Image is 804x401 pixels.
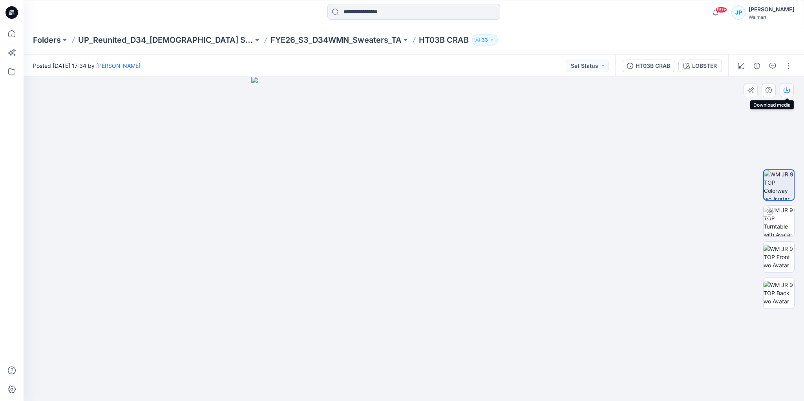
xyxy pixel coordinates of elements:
div: Walmart [749,14,794,20]
div: JP [731,5,746,20]
img: eyJhbGciOiJIUzI1NiIsImtpZCI6IjAiLCJzbHQiOiJzZXMiLCJ0eXAiOiJKV1QifQ.eyJkYXRhIjp7InR5cGUiOiJzdG9yYW... [251,77,576,401]
p: HT03B CRAB [419,34,469,45]
div: LOBSTER [692,62,717,70]
span: 99+ [715,7,727,13]
button: Details [751,60,763,72]
img: WM JR 9 TOP Front wo Avatar [764,245,794,269]
p: 33 [482,36,488,44]
a: UP_Reunited_D34_[DEMOGRAPHIC_DATA] Sweaters [78,34,253,45]
img: WM JR 9 TOP Colorway wo Avatar [764,170,794,200]
img: WM JR 9 TOP Back wo Avatar [764,281,794,305]
a: Folders [33,34,61,45]
button: 33 [472,34,498,45]
a: [PERSON_NAME] [96,62,141,69]
span: Posted [DATE] 17:34 by [33,62,141,70]
div: HT03B CRAB [636,62,670,70]
button: HT03B CRAB [622,60,675,72]
div: [PERSON_NAME] [749,5,794,14]
button: LOBSTER [678,60,722,72]
img: WM JR 9 TOP Turntable with Avatar-Arms Down [764,206,794,236]
a: FYE26_S3_D34WMN_Sweaters_TA [270,34,402,45]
